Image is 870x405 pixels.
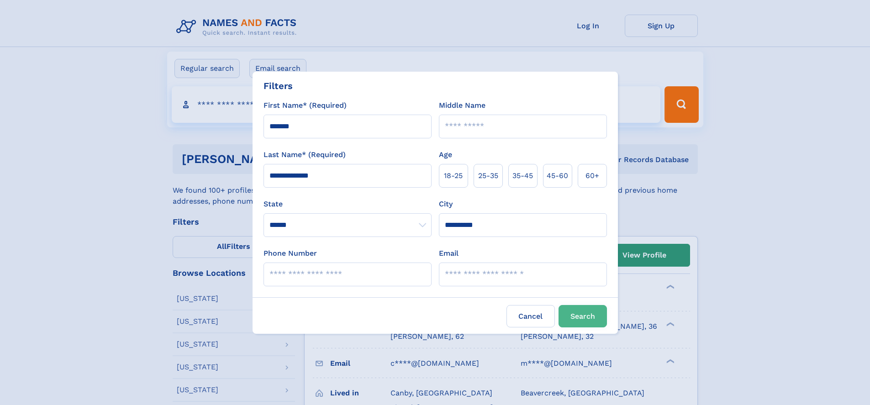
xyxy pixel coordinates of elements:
[478,170,498,181] span: 25‑35
[264,100,347,111] label: First Name* (Required)
[585,170,599,181] span: 60+
[439,248,459,259] label: Email
[264,149,346,160] label: Last Name* (Required)
[559,305,607,327] button: Search
[264,79,293,93] div: Filters
[547,170,568,181] span: 45‑60
[439,100,485,111] label: Middle Name
[439,149,452,160] label: Age
[512,170,533,181] span: 35‑45
[444,170,463,181] span: 18‑25
[506,305,555,327] label: Cancel
[439,199,453,210] label: City
[264,248,317,259] label: Phone Number
[264,199,432,210] label: State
